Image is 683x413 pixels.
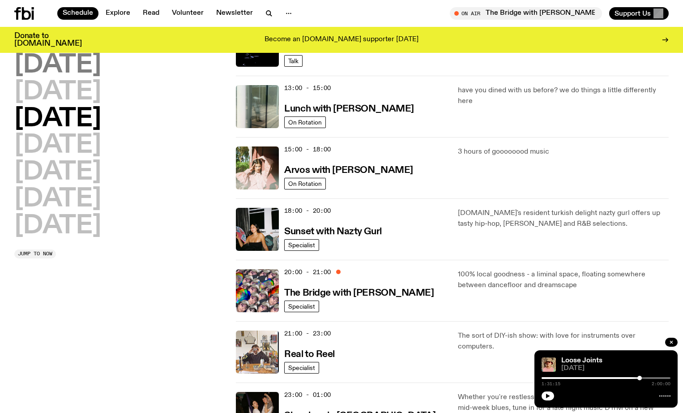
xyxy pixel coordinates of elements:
[14,80,101,105] button: [DATE]
[284,287,434,298] a: The Bridge with [PERSON_NAME]
[542,357,556,372] img: Tyson stands in front of a paperbark tree wearing orange sunglasses, a suede bucket hat and a pin...
[284,55,303,67] a: Talk
[542,382,560,386] span: 1:31:15
[284,288,434,298] h3: The Bridge with [PERSON_NAME]
[284,348,335,359] a: Real to Reel
[284,329,331,338] span: 21:00 - 23:00
[57,7,98,20] a: Schedule
[211,7,258,20] a: Newsletter
[100,7,136,20] a: Explore
[284,84,331,92] span: 13:00 - 15:00
[561,365,670,372] span: [DATE]
[284,103,414,114] a: Lunch with [PERSON_NAME]
[458,208,669,229] p: [DOMAIN_NAME]'s resident turkish delight nazty gurl offers up tasty hip-hop, [PERSON_NAME] and R&...
[18,251,52,256] span: Jump to now
[288,364,315,371] span: Specialist
[284,239,319,251] a: Specialist
[284,301,319,312] a: Specialist
[284,206,331,215] span: 18:00 - 20:00
[288,180,322,187] span: On Rotation
[288,57,299,64] span: Talk
[284,116,326,128] a: On Rotation
[284,268,331,276] span: 20:00 - 21:00
[458,269,669,291] p: 100% local goodness - a liminal space, floating somewhere between dancefloor and dreamscape
[609,7,669,20] button: Support Us
[236,146,279,189] img: Maleeka stands outside on a balcony. She is looking at the camera with a serious expression, and ...
[14,107,101,132] button: [DATE]
[14,214,101,239] button: [DATE]
[265,36,418,44] p: Become an [DOMAIN_NAME] supporter [DATE]
[14,32,82,47] h3: Donate to [DOMAIN_NAME]
[14,160,101,185] button: [DATE]
[652,382,670,386] span: 2:00:00
[284,362,319,374] a: Specialist
[450,7,602,20] button: On AirThe Bridge with [PERSON_NAME]
[561,357,602,364] a: Loose Joints
[284,104,414,114] h3: Lunch with [PERSON_NAME]
[288,119,322,125] span: On Rotation
[288,241,315,248] span: Specialist
[284,145,331,154] span: 15:00 - 18:00
[14,187,101,212] button: [DATE]
[14,250,56,258] button: Jump to now
[14,133,101,158] button: [DATE]
[284,164,413,175] a: Arvos with [PERSON_NAME]
[14,53,101,78] button: [DATE]
[284,225,381,237] a: Sunset with Nazty Gurl
[284,178,326,189] a: On Rotation
[458,331,669,352] p: The sort of DIY-ish show: with love for instruments over computers.
[166,7,209,20] a: Volunteer
[615,9,651,17] span: Support Us
[284,391,331,399] span: 23:00 - 01:00
[284,166,413,175] h3: Arvos with [PERSON_NAME]
[284,350,335,359] h3: Real to Reel
[137,7,165,20] a: Read
[458,85,669,107] p: have you dined with us before? we do things a little differently here
[458,146,669,157] p: 3 hours of goooooood music
[288,303,315,310] span: Specialist
[236,331,279,374] img: Jasper Craig Adams holds a vintage camera to his eye, obscuring his face. He is wearing a grey ju...
[284,227,381,237] h3: Sunset with Nazty Gurl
